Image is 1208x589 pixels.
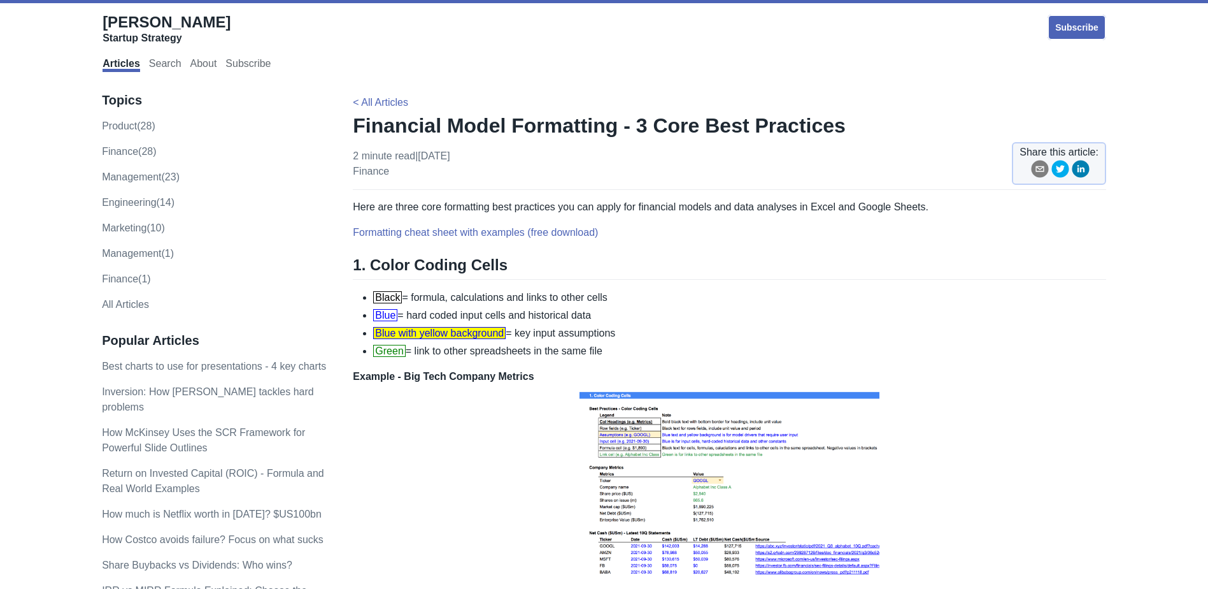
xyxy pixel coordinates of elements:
a: Finance(1) [102,273,150,284]
button: email [1031,160,1049,182]
span: Blue with yellow background [373,327,506,339]
p: Here are three core formatting best practices you can apply for financial models and data analyse... [353,200,1106,215]
a: Search [149,58,181,72]
li: = link to other spreadsheets in the same file [373,344,1106,359]
span: Green [373,345,405,357]
li: = key input assumptions [373,326,1106,341]
h1: Financial Model Formatting - 3 Core Best Practices [353,113,1106,138]
p: 2 minute read | [DATE] [353,149,450,179]
a: Subscribe [225,58,271,72]
a: Management(1) [102,248,174,259]
a: How McKinsey Uses the SCR Framework for Powerful Slide Outlines [102,427,305,453]
img: COLORCODE [576,384,883,582]
a: Formatting cheat sheet with examples (free download) [353,227,598,238]
a: marketing(10) [102,222,165,233]
a: Articles [103,58,140,72]
a: management(23) [102,171,180,182]
div: Startup Strategy [103,32,231,45]
a: [PERSON_NAME]Startup Strategy [103,13,231,45]
h2: 1. Color Coding Cells [353,256,1106,280]
a: All Articles [102,299,149,310]
h3: Topics [102,92,326,108]
a: Best charts to use for presentations - 4 key charts [102,361,326,372]
span: [PERSON_NAME] [103,13,231,31]
h3: Popular Articles [102,333,326,349]
li: = formula, calculations and links to other cells [373,290,1106,305]
a: finance [353,166,389,177]
a: finance(28) [102,146,156,157]
button: linkedin [1072,160,1090,182]
a: product(28) [102,120,155,131]
a: Return on Invested Capital (ROIC) - Formula and Real World Examples [102,468,324,494]
span: Black [373,291,402,303]
button: twitter [1051,160,1069,182]
a: engineering(14) [102,197,174,208]
a: How much is Netflix worth in [DATE]? $US100bn [102,509,322,520]
a: Inversion: How [PERSON_NAME] tackles hard problems [102,386,314,412]
span: Share this article: [1020,145,1098,160]
li: = hard coded input cells and historical data [373,308,1106,323]
a: About [190,58,217,72]
a: Share Buybacks vs Dividends: Who wins? [102,560,292,571]
strong: Example - Big Tech Company Metrics [353,371,534,382]
span: Blue [373,309,397,321]
a: Subscribe [1048,15,1106,40]
a: < All Articles [353,97,408,108]
a: How Costco avoids failure? Focus on what sucks [102,534,323,545]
